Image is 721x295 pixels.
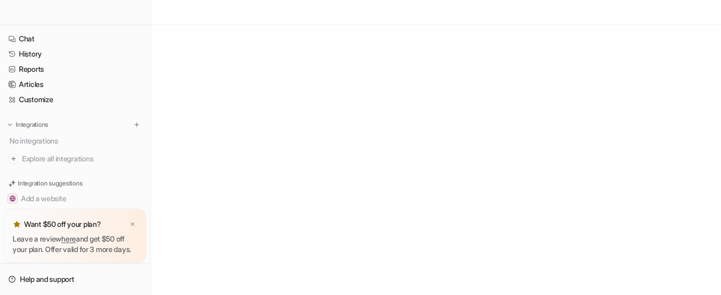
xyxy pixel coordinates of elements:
img: menu_add.svg [133,121,140,128]
div: No integrations [6,132,146,149]
p: Integration suggestions [18,179,82,188]
a: Help and support [4,272,146,287]
a: History [4,47,146,61]
a: Chat [4,31,146,46]
img: Add a website [9,195,16,202]
img: expand menu [6,121,14,128]
img: explore all integrations [8,154,19,164]
button: Add a websiteAdd a website [4,190,146,207]
a: Explore all integrations [4,151,146,166]
p: Want $50 off your plan? [24,219,101,230]
p: Leave a review and get $50 off your plan. Offer valid for 3 more days. [13,234,138,255]
button: Integrations [4,119,51,130]
img: star [13,220,21,228]
p: Integrations [16,121,48,129]
a: Reports [4,62,146,77]
img: x [129,221,136,228]
a: Customize [4,92,146,107]
span: Explore all integrations [22,150,142,167]
button: Add a PDF [4,207,146,224]
a: here [61,234,76,243]
a: Articles [4,77,146,92]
